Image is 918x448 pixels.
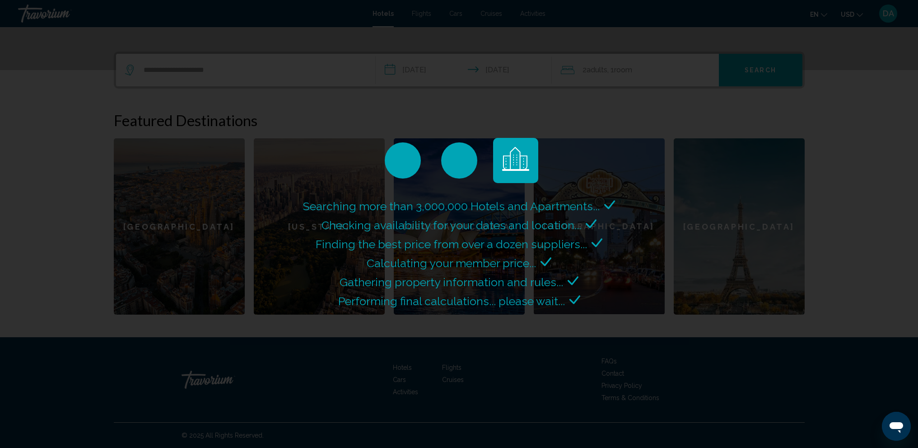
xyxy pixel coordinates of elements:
span: Searching more than 3,000,000 Hotels and Apartments... [303,199,600,213]
span: Checking availability for your dates and location... [322,218,581,232]
span: Finding the best price from over a dozen suppliers... [316,237,587,251]
iframe: Кнопка запуска окна обмена сообщениями [882,412,911,441]
span: Calculating your member price... [367,256,536,270]
span: Performing final calculations... please wait... [338,294,565,308]
span: Gathering property information and rules... [340,275,563,289]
